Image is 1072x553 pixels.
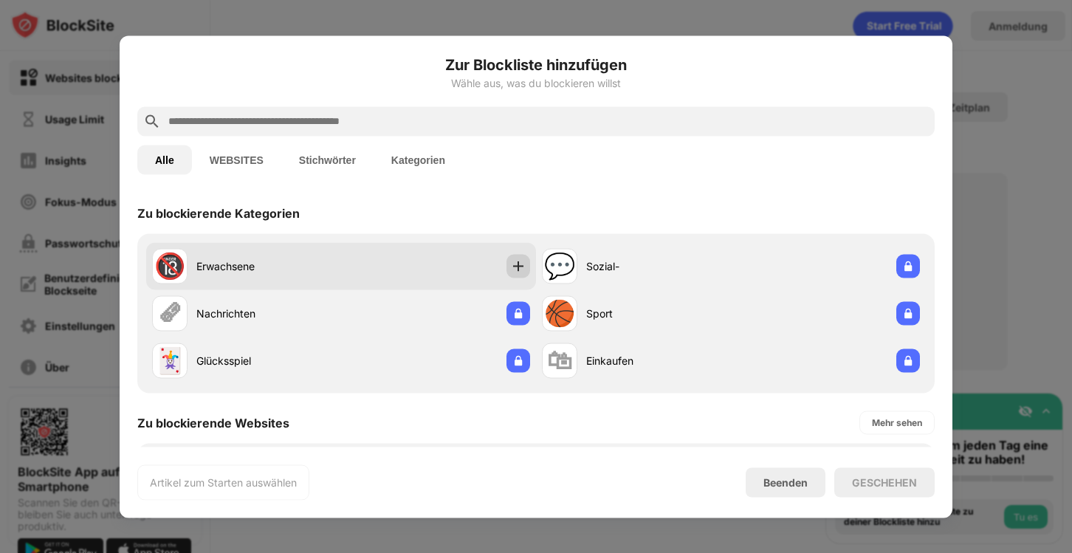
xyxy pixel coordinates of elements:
h6: Zur Blockliste hinzufügen [137,53,935,75]
button: WEBSITES [192,145,281,174]
div: Zu blockierende Kategorien [137,205,300,220]
div: Mehr sehen [872,415,922,430]
div: 🃏 [154,346,185,376]
div: Wähle aus, was du blockieren willst [137,77,935,89]
div: 💬 [544,251,575,281]
div: Sport [586,306,731,321]
div: 🏀 [544,298,575,329]
div: Artikel zum Starten auswählen [150,475,297,490]
div: Nachrichten [196,306,341,321]
div: Glücksspiel [196,353,341,368]
div: 🛍 [547,346,572,376]
div: Sozial- [586,258,731,274]
img: search.svg [143,112,161,130]
div: GESCHEHEN [852,476,917,488]
button: Kategorien [374,145,463,174]
div: 🔞 [154,251,185,281]
button: Alle [137,145,192,174]
div: Einkaufen [586,353,731,368]
button: Stichwörter [281,145,374,174]
div: 🗞 [157,298,182,329]
div: Zu blockierende Websites [137,415,289,430]
div: Beenden [763,476,808,489]
div: Erwachsene [196,258,341,274]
